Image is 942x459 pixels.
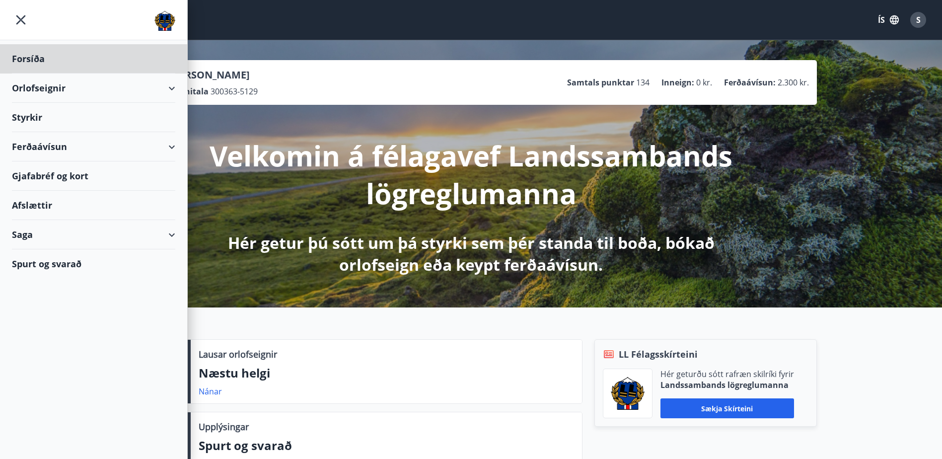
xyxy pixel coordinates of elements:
button: menu [12,11,30,29]
a: Nánar [199,386,222,397]
div: Forsíða [12,44,175,74]
p: Hér geturðu sótt rafræn skilríki fyrir [660,369,794,380]
button: Sækja skírteini [660,398,794,418]
div: Saga [12,220,175,249]
p: Velkomin á félagavef Landssambands lögreglumanna [209,137,733,212]
span: S [916,14,921,25]
div: Afslættir [12,191,175,220]
span: LL Félagsskírteini [619,348,698,361]
button: ÍS [872,11,904,29]
span: 0 kr. [696,77,712,88]
p: Inneign : [661,77,694,88]
div: Styrkir [12,103,175,132]
p: Lausar orlofseignir [199,348,277,361]
p: Hér getur þú sótt um þá styrki sem þér standa til boða, bókað orlofseign eða keypt ferðaávísun. [209,232,733,276]
p: Samtals punktar [567,77,634,88]
span: 300363-5129 [211,86,258,97]
p: Ferðaávísun : [724,77,776,88]
div: Spurt og svarað [12,249,175,278]
div: Gjafabréf og kort [12,161,175,191]
div: Ferðaávísun [12,132,175,161]
img: union_logo [154,11,175,31]
img: 1cqKbADZNYZ4wXUG0EC2JmCwhQh0Y6EN22Kw4FTY.png [611,377,645,410]
p: Spurt og svarað [199,437,574,454]
div: Orlofseignir [12,74,175,103]
p: Landssambands lögreglumanna [660,380,794,390]
p: [PERSON_NAME] [169,68,258,82]
p: Upplýsingar [199,420,249,433]
p: Næstu helgi [199,365,574,382]
p: Kennitala [169,86,209,97]
button: S [906,8,930,32]
span: 2.300 kr. [778,77,809,88]
span: 134 [636,77,650,88]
